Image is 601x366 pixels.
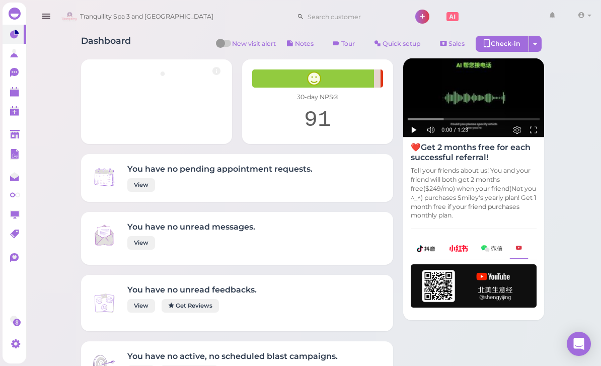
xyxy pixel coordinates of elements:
a: View [127,236,155,250]
h1: Dashboard [81,36,131,54]
button: Notes [278,36,322,52]
div: 91 [252,107,383,134]
h4: You have no unread messages. [127,222,255,232]
span: Tranquility Spa 3 and [GEOGRAPHIC_DATA] [80,3,213,31]
img: Inbox [91,164,117,190]
a: View [127,299,155,313]
a: Get Reviews [162,299,219,313]
h4: You have no unread feedbacks. [127,285,257,295]
span: New visit alert [232,39,276,54]
img: Inbox [91,290,117,316]
img: Inbox [91,222,117,248]
img: xhs-786d23addd57f6a2be217d5a65f4ab6b.png [449,245,468,252]
img: AI receptionist [403,58,544,137]
img: wechat-a99521bb4f7854bbf8f190d1356e2cdb.png [481,245,502,252]
div: Check-in [476,36,529,52]
a: Tour [325,36,363,52]
a: Sales [432,36,473,52]
input: Search customer [304,9,402,25]
p: Tell your friends about us! You and your friend will both get 2 months free($249/mo) when your fr... [411,166,537,220]
div: Open Intercom Messenger [567,332,591,356]
img: youtube-h-92280983ece59b2848f85fc261e8ffad.png [411,264,537,308]
img: douyin-2727e60b7b0d5d1bbe969c21619e8014.png [417,245,436,252]
h4: You have no active, no scheduled blast campaigns. [127,351,338,361]
a: View [127,178,155,192]
div: 30-day NPS® [252,93,383,102]
a: Quick setup [366,36,429,52]
h4: ❤️Get 2 months free for each successful referral! [411,142,537,162]
h4: You have no pending appointment requests. [127,164,313,174]
span: Sales [448,40,465,47]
